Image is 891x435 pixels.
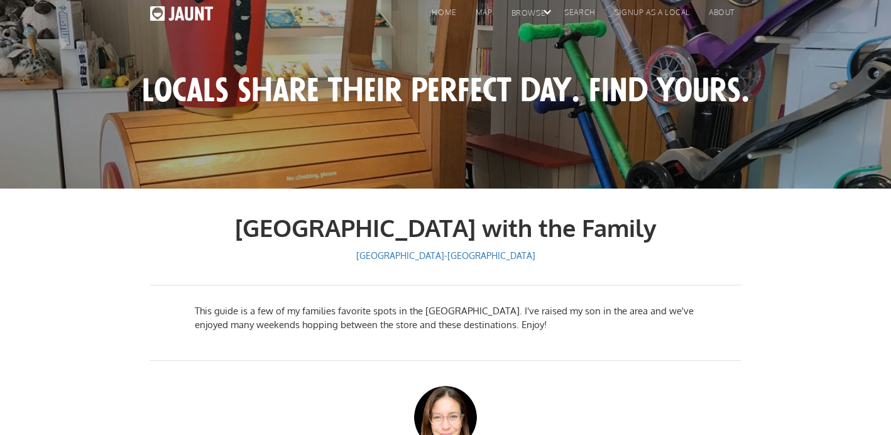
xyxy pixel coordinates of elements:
a: [GEOGRAPHIC_DATA]-[GEOGRAPHIC_DATA] [353,246,539,266]
a: signup as a local [602,6,696,25]
a: About [696,6,741,25]
div: browse [499,7,552,26]
a: home [150,6,213,27]
img: Jaunt logo [150,6,213,21]
p: This guide is a few of my families favorite spots in the [GEOGRAPHIC_DATA]. I've raised my son in... [195,304,697,332]
h1: [GEOGRAPHIC_DATA] with the Family [150,214,741,241]
a: search [552,6,602,25]
div: homemapbrowse [419,6,552,26]
a: map [463,6,499,25]
a: home [419,6,462,25]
